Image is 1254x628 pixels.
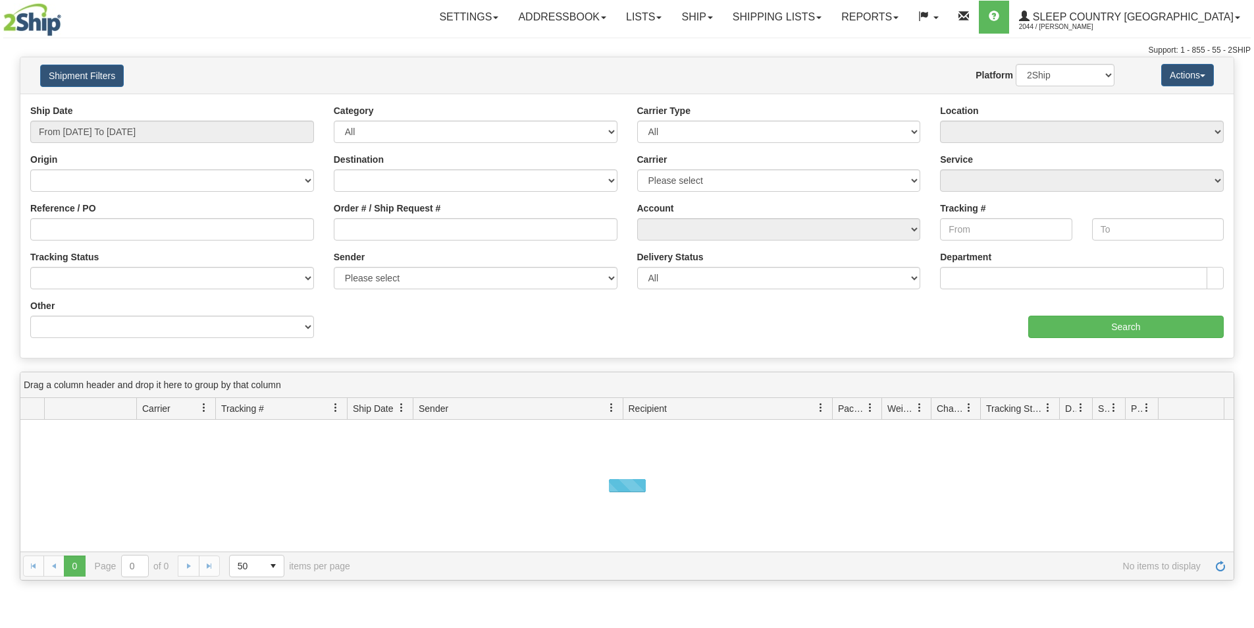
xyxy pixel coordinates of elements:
[637,250,704,264] label: Delivery Status
[334,104,374,117] label: Category
[1131,402,1142,415] span: Pickup Status
[958,397,980,419] a: Charge filter column settings
[671,1,722,34] a: Ship
[940,153,973,166] label: Service
[1161,64,1214,86] button: Actions
[629,402,667,415] span: Recipient
[940,250,991,264] label: Department
[976,69,1013,82] label: Platform
[353,402,393,415] span: Ship Date
[508,1,616,34] a: Addressbook
[887,402,915,415] span: Weight
[1092,218,1224,241] input: To
[193,397,215,419] a: Carrier filter column settings
[142,402,170,415] span: Carrier
[859,397,881,419] a: Packages filter column settings
[723,1,831,34] a: Shipping lists
[30,153,57,166] label: Origin
[30,299,55,312] label: Other
[600,397,623,419] a: Sender filter column settings
[940,104,978,117] label: Location
[229,555,284,577] span: Page sizes drop down
[3,45,1251,56] div: Support: 1 - 855 - 55 - 2SHIP
[637,202,674,215] label: Account
[334,153,384,166] label: Destination
[64,556,85,577] span: Page 0
[637,153,667,166] label: Carrier
[263,556,284,577] span: select
[334,202,441,215] label: Order # / Ship Request #
[30,104,73,117] label: Ship Date
[325,397,347,419] a: Tracking # filter column settings
[986,402,1043,415] span: Tracking Status
[940,202,985,215] label: Tracking #
[1224,246,1253,381] iframe: chat widget
[3,3,61,36] img: logo2044.jpg
[1009,1,1250,34] a: Sleep Country [GEOGRAPHIC_DATA] 2044 / [PERSON_NAME]
[1028,316,1224,338] input: Search
[221,402,264,415] span: Tracking #
[1037,397,1059,419] a: Tracking Status filter column settings
[369,561,1201,571] span: No items to display
[238,559,255,573] span: 50
[1019,20,1118,34] span: 2044 / [PERSON_NAME]
[334,250,365,264] label: Sender
[20,372,1234,398] div: grid grouping header
[831,1,908,34] a: Reports
[229,555,350,577] span: items per page
[1098,402,1109,415] span: Shipment Issues
[1065,402,1076,415] span: Delivery Status
[1136,397,1158,419] a: Pickup Status filter column settings
[1070,397,1092,419] a: Delivery Status filter column settings
[838,402,866,415] span: Packages
[95,555,169,577] span: Page of 0
[1103,397,1125,419] a: Shipment Issues filter column settings
[637,104,691,117] label: Carrier Type
[419,402,448,415] span: Sender
[30,202,96,215] label: Reference / PO
[390,397,413,419] a: Ship Date filter column settings
[429,1,508,34] a: Settings
[810,397,832,419] a: Recipient filter column settings
[937,402,964,415] span: Charge
[908,397,931,419] a: Weight filter column settings
[940,218,1072,241] input: From
[1030,11,1234,22] span: Sleep Country [GEOGRAPHIC_DATA]
[40,65,124,87] button: Shipment Filters
[1210,556,1231,577] a: Refresh
[616,1,671,34] a: Lists
[30,250,99,264] label: Tracking Status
